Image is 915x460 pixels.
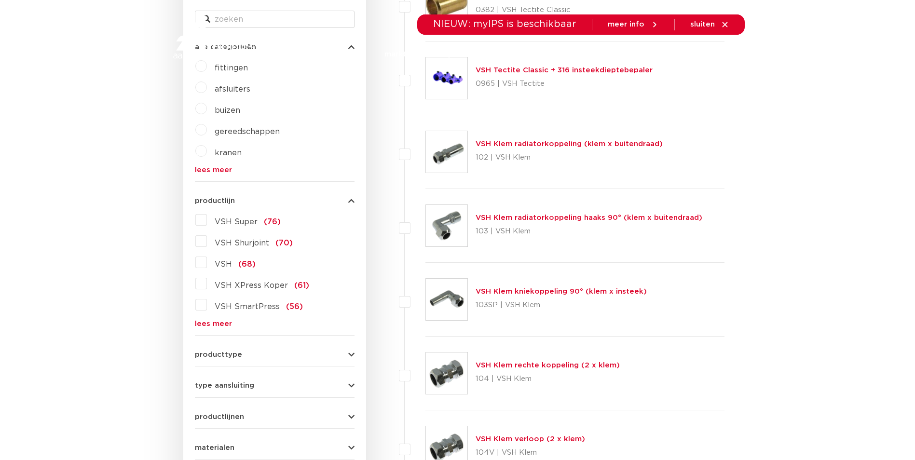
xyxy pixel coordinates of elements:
[195,197,235,204] span: productlijn
[608,21,644,28] span: meer info
[690,21,715,28] span: sluiten
[215,128,280,135] a: gereedschappen
[195,351,242,358] span: producttype
[608,20,659,29] a: meer info
[476,298,647,313] p: 103SP | VSH Klem
[476,214,702,221] a: VSH Klem radiatorkoppeling haaks 90° (klem x buitendraad)
[384,35,415,74] a: markten
[476,288,647,295] a: VSH Klem kniekoppeling 90° (klem x insteek)
[426,57,467,99] img: Thumbnail for VSH Tectite Classic + 316 insteekdieptebepaler
[690,20,729,29] a: sluiten
[433,19,576,29] span: NIEUW: myIPS is beschikbaar
[195,413,355,420] button: productlijnen
[286,303,303,311] span: (56)
[275,239,293,247] span: (70)
[294,282,309,289] span: (61)
[195,382,355,389] button: type aansluiting
[195,444,234,451] span: materialen
[238,260,256,268] span: (68)
[476,371,620,387] p: 104 | VSH Klem
[215,303,280,311] span: VSH SmartPress
[565,35,596,74] a: services
[195,351,355,358] button: producttype
[476,150,663,165] p: 102 | VSH Klem
[505,35,546,74] a: downloads
[195,166,355,174] a: lees meer
[426,131,467,173] img: Thumbnail for VSH Klem radiatorkoppeling (klem x buitendraad)
[215,239,269,247] span: VSH Shurjoint
[476,435,585,443] a: VSH Klem verloop (2 x klem)
[215,149,242,157] a: kranen
[476,362,620,369] a: VSH Klem rechte koppeling (2 x klem)
[195,444,355,451] button: materialen
[215,282,288,289] span: VSH XPress Koper
[195,320,355,327] a: lees meer
[264,218,281,226] span: (76)
[215,218,258,226] span: VSH Super
[476,140,663,148] a: VSH Klem radiatorkoppeling (klem x buitendraad)
[215,260,232,268] span: VSH
[476,224,702,239] p: 103 | VSH Klem
[696,35,706,74] div: my IPS
[426,279,467,320] img: Thumbnail for VSH Klem kniekoppeling 90° (klem x insteek)
[195,197,355,204] button: productlijn
[326,35,365,74] a: producten
[426,205,467,246] img: Thumbnail for VSH Klem radiatorkoppeling haaks 90° (klem x buitendraad)
[326,35,648,74] nav: Menu
[615,35,648,74] a: over ons
[195,382,254,389] span: type aansluiting
[435,35,485,74] a: toepassingen
[215,107,240,114] a: buizen
[426,352,467,394] img: Thumbnail for VSH Klem rechte koppeling (2 x klem)
[476,76,653,92] p: 0965 | VSH Tectite
[195,413,244,420] span: productlijnen
[215,85,250,93] a: afsluiters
